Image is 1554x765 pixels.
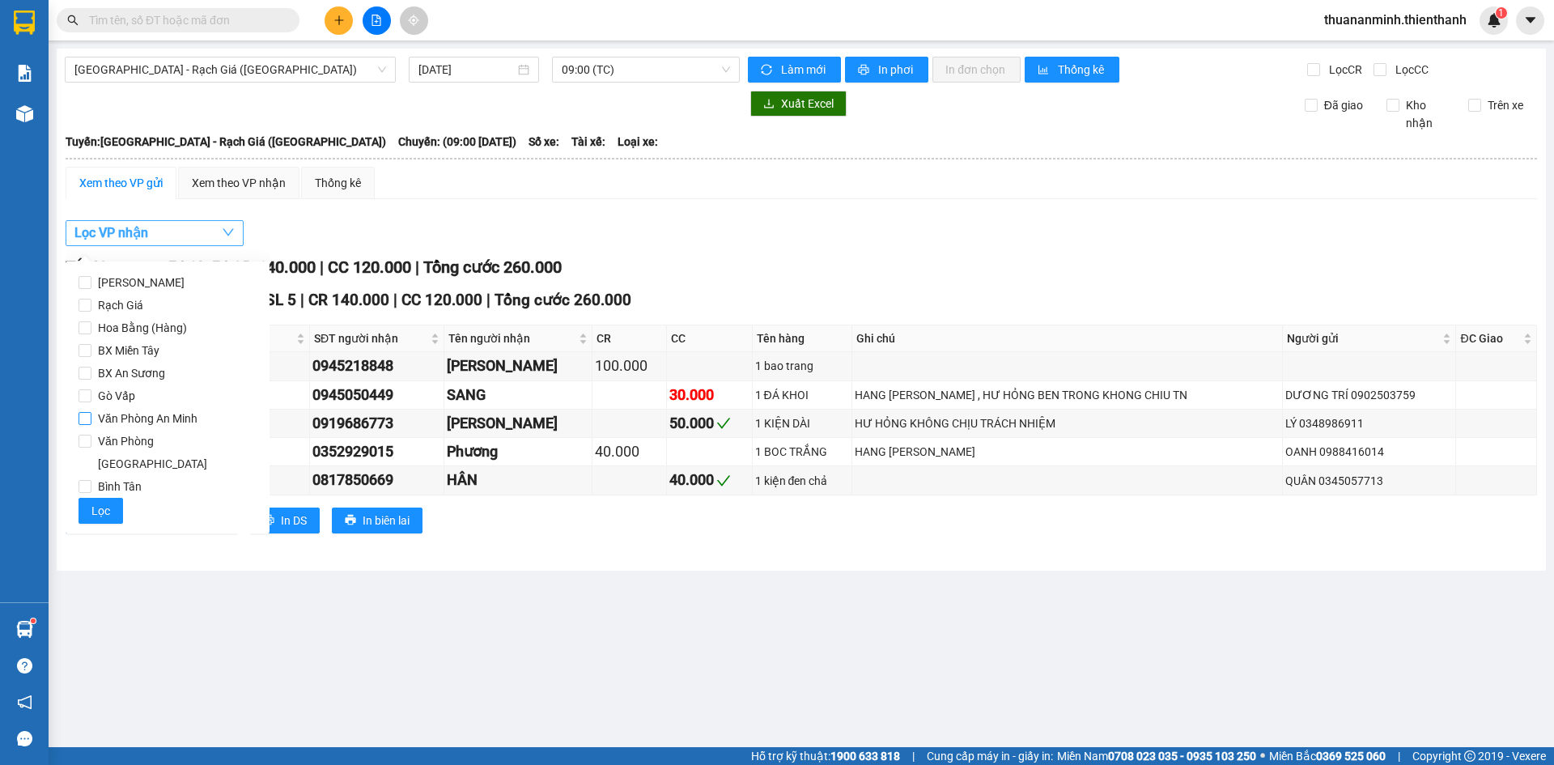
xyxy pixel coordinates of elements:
[17,731,32,746] span: message
[325,6,353,35] button: plus
[1460,329,1520,347] span: ĐC Giao
[912,747,915,765] span: |
[830,750,900,763] strong: 1900 633 818
[1311,10,1480,30] span: thuananminh.thienthanh
[363,6,391,35] button: file-add
[447,440,589,463] div: Phương
[312,469,441,491] div: 0817850669
[595,440,664,463] div: 40.000
[618,133,658,151] span: Loại xe:
[755,357,849,375] div: 1 bao trang
[495,291,631,309] span: Tổng cước 260.000
[755,414,849,432] div: 1 KIỆN DÀI
[753,325,852,352] th: Tên hàng
[17,695,32,710] span: notification
[250,508,320,533] button: printerIn DS
[310,466,444,495] td: 0817850669
[423,257,562,277] span: Tổng cước 260.000
[858,64,872,77] span: printer
[310,438,444,466] td: 0352929015
[91,294,150,317] span: Rạch Giá
[781,95,834,113] span: Xuất Excel
[855,443,1280,461] div: HANG [PERSON_NAME]
[748,57,841,83] button: syncLàm mới
[932,57,1021,83] button: In đơn chọn
[332,508,422,533] button: printerIn biên lai
[447,355,589,377] div: [PERSON_NAME]
[81,29,206,64] span: Văn Phòng An Minh
[91,502,110,520] span: Lọc
[31,618,36,623] sup: 1
[1058,61,1106,79] span: Thống kê
[66,135,386,148] b: Tuyến: [GEOGRAPHIC_DATA] - Rạch Giá ([GEOGRAPHIC_DATA])
[669,384,749,406] div: 30.000
[398,133,516,151] span: Chuyến: (09:00 [DATE])
[1038,64,1051,77] span: bar-chart
[448,329,575,347] span: Tên người nhận
[755,443,849,461] div: 1 BOC TRẮNG
[222,226,235,239] span: down
[312,384,441,406] div: 0945050449
[119,9,167,26] span: [DATE]
[1389,61,1431,79] span: Lọc CC
[79,174,163,192] div: Xem theo VP gửi
[16,65,33,82] img: solution-icon
[845,57,928,83] button: printerIn phơi
[312,412,441,435] div: 0919686773
[363,512,410,529] span: In biên lai
[19,117,202,204] span: Hoa Bằng (Hàng)
[1285,472,1453,490] div: QUÂN 0345057713
[91,407,204,430] span: Văn Phòng An Minh
[310,381,444,410] td: 0945050449
[1323,61,1365,79] span: Lọc CR
[669,412,749,435] div: 50.000
[716,474,731,488] span: check
[444,438,592,466] td: Phương
[1057,747,1256,765] span: Miền Nam
[763,98,775,111] span: download
[571,133,605,151] span: Tài xế:
[1516,6,1544,35] button: caret-down
[1318,96,1369,114] span: Đã giao
[1481,96,1530,114] span: Trên xe
[14,11,35,35] img: logo-vxr
[66,220,244,246] button: Lọc VP nhận
[400,6,428,35] button: aim
[1285,386,1453,404] div: DƯƠNG TRÍ 0902503759
[315,174,361,192] div: Thống kê
[1398,747,1400,765] span: |
[751,747,900,765] span: Hỗ trợ kỹ thuật:
[67,15,79,26] span: search
[781,61,828,79] span: Làm mới
[79,498,123,524] button: Lọc
[1487,13,1501,28] img: icon-new-feature
[1025,57,1119,83] button: bar-chartThống kê
[755,472,849,490] div: 1 kiện đen chả
[592,325,667,352] th: CR
[444,352,592,380] td: NGỌC HẠNH
[447,384,589,406] div: SANG
[529,133,559,151] span: Số xe:
[444,466,592,495] td: HÂN
[761,64,775,77] span: sync
[852,325,1284,352] th: Ghi chú
[91,385,142,407] span: Gò Vấp
[750,91,847,117] button: downloadXuất Excel
[1287,329,1439,347] span: Người gửi
[300,291,304,309] span: |
[333,15,345,26] span: plus
[1498,7,1504,19] span: 1
[667,325,753,352] th: CC
[562,57,730,82] span: 09:00 (TC)
[312,440,441,463] div: 0352929015
[91,339,166,362] span: BX Miền Tây
[486,291,490,309] span: |
[91,362,172,385] span: BX An Sương
[1316,750,1386,763] strong: 0369 525 060
[17,658,32,674] span: question-circle
[74,57,386,82] span: Sài Gòn - Rạch Giá (Hàng Hoá)
[1260,753,1265,759] span: ⚪️
[855,414,1280,432] div: HƯ HỎNG KHÔNG CHỊU TRÁCH NHIỆM
[345,514,356,527] span: printer
[74,223,148,243] span: Lọc VP nhận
